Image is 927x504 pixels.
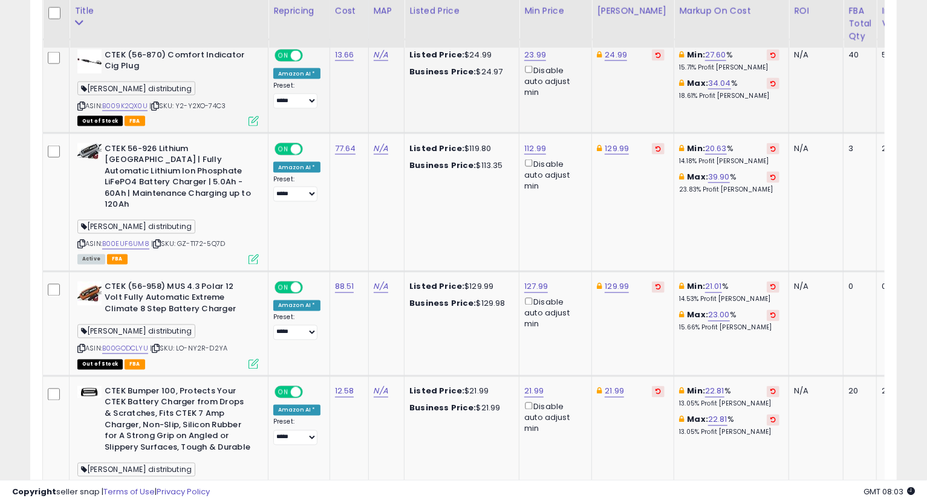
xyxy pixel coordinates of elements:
div: $129.98 [409,299,510,309]
b: Max: [688,77,709,89]
div: % [679,143,779,166]
div: 0 [848,282,867,292]
a: 34.04 [708,77,731,89]
div: % [679,310,779,332]
div: % [679,78,779,100]
a: 12.58 [335,386,354,398]
a: N/A [374,386,388,398]
span: All listings that are currently out of stock and unavailable for purchase on Amazon [77,116,123,126]
b: Max: [688,171,709,183]
a: 21.99 [605,386,624,398]
span: FBA [125,116,145,126]
a: 21.01 [705,281,722,293]
a: Privacy Policy [157,486,210,497]
div: % [679,50,779,72]
div: ASIN: [77,143,259,263]
span: 2025-10-8 08:03 GMT [864,486,915,497]
span: FBA [125,360,145,370]
div: Disable auto adjust min [524,400,582,435]
span: [PERSON_NAME] distributing [77,220,195,234]
div: % [679,172,779,194]
span: | SKU: GZ-T172-5Q7D [151,239,225,249]
div: Preset: [273,82,320,109]
img: 317TTIdxh-L._SL40_.jpg [77,50,102,74]
div: ASIN: [77,282,259,368]
div: 251.60 [882,386,912,397]
div: $21.99 [409,403,510,414]
div: Amazon AI * [273,68,320,79]
span: OFF [301,282,320,292]
div: $24.99 [409,50,510,60]
div: $21.99 [409,386,510,397]
div: $129.99 [409,282,510,292]
span: OFF [301,387,320,397]
a: B00EUF6UM8 [102,239,149,250]
div: 20 [848,386,867,397]
span: ON [276,387,291,397]
div: Markup on Cost [679,5,784,18]
p: 18.61% Profit [PERSON_NAME] [679,92,779,100]
div: FBA Total Qty [848,5,871,43]
a: 13.66 [335,49,354,61]
b: Business Price: [409,160,476,171]
div: $119.80 [409,143,510,154]
a: 127.99 [524,281,548,293]
p: 13.05% Profit [PERSON_NAME] [679,400,779,409]
div: Cost [335,5,363,18]
b: Min: [688,49,706,60]
b: Min: [688,281,706,292]
div: Amazon AI * [273,162,320,173]
img: 413YPk6vjES._SL40_.jpg [77,282,102,306]
b: CTEK (56-958) MUS 4.3 Polar 12 Volt Fully Automatic Extreme Climate 8 Step Battery Charger [105,282,252,318]
div: Title [74,5,263,18]
b: CTEK 56-926 Lithium [GEOGRAPHIC_DATA] | Fully Automatic Lithium Ion Phosphate LiFePO4 Battery Cha... [105,143,252,213]
div: Listed Price [409,5,514,18]
a: 88.51 [335,281,354,293]
div: 232.92 [882,143,912,154]
div: MAP [374,5,400,18]
div: N/A [794,143,834,154]
div: Min Price [524,5,587,18]
span: OFF [301,144,320,154]
b: Business Price: [409,402,476,414]
span: [PERSON_NAME] distributing [77,463,195,477]
div: Preset: [273,314,320,341]
a: 20.63 [705,143,727,155]
a: N/A [374,49,388,61]
div: [PERSON_NAME] [597,5,669,18]
b: Listed Price: [409,49,464,60]
p: 13.05% Profit [PERSON_NAME] [679,428,779,437]
a: B009K2QX0U [102,101,148,111]
b: Max: [688,414,709,425]
span: OFF [301,50,320,60]
img: 41wu4wF7ohL._SL40_.jpg [77,143,102,160]
b: CTEK Bumper 100, Protects Your CTEK Battery Charger from Drops & Scratches, Fits CTEK 7 Amp Charg... [105,386,252,456]
span: ON [276,144,291,154]
span: [PERSON_NAME] distributing [77,325,195,338]
span: ON [276,282,291,292]
div: seller snap | | [12,486,210,498]
a: 39.90 [708,171,730,183]
span: | SKU: Y2-Y2XO-74C3 [149,101,226,111]
span: ON [276,50,291,60]
div: Preset: [273,175,320,202]
div: $113.35 [409,160,510,171]
div: Preset: [273,418,320,445]
a: 22.81 [705,386,724,398]
p: 14.53% Profit [PERSON_NAME] [679,296,779,304]
b: Business Price: [409,66,476,77]
a: 27.60 [705,49,726,61]
div: 3 [848,143,867,154]
div: Disable auto adjust min [524,157,582,192]
div: % [679,282,779,304]
span: FBA [107,254,128,265]
p: 23.83% Profit [PERSON_NAME] [679,186,779,194]
span: All listings currently available for purchase on Amazon [77,254,105,265]
div: $24.97 [409,66,510,77]
a: 129.99 [605,143,629,155]
a: N/A [374,281,388,293]
a: 21.99 [524,386,544,398]
a: Terms of Use [103,486,155,497]
a: N/A [374,143,388,155]
b: Min: [688,143,706,154]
